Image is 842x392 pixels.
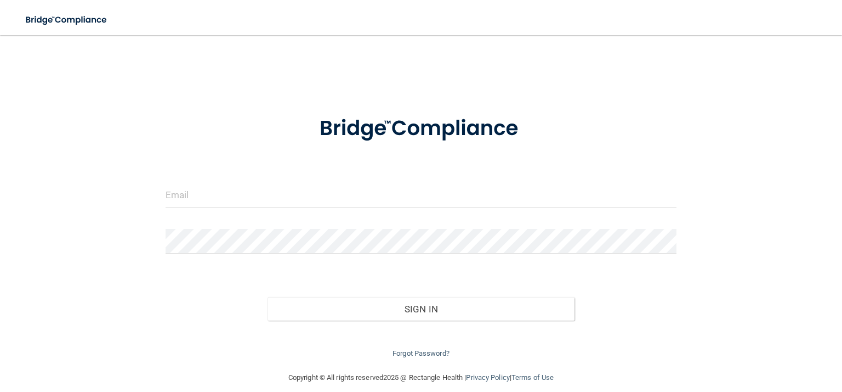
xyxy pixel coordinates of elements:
[298,101,545,156] img: bridge_compliance_login_screen.278c3ca4.svg
[511,373,554,382] a: Terms of Use
[16,9,117,31] img: bridge_compliance_login_screen.278c3ca4.svg
[166,183,676,208] input: Email
[466,373,509,382] a: Privacy Policy
[392,349,450,357] a: Forgot Password?
[268,297,574,321] button: Sign In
